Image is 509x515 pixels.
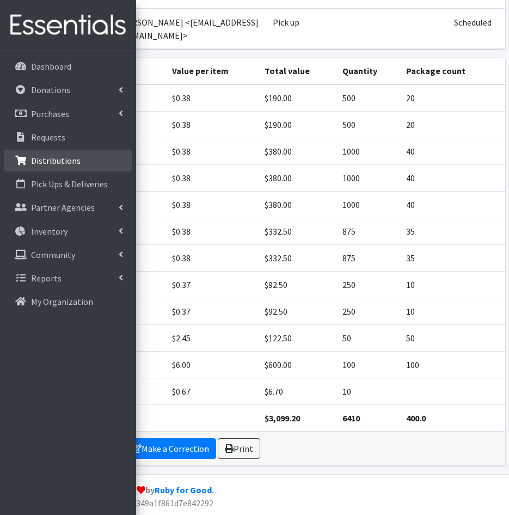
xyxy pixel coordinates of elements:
[336,378,400,405] td: 10
[400,298,505,325] td: 10
[258,298,336,325] td: $92.50
[4,150,132,171] a: Distributions
[4,173,132,195] a: Pick Ups & Deliveries
[4,220,132,242] a: Inventory
[112,9,267,49] td: [PERSON_NAME] <[EMAIL_ADDRESS][DOMAIN_NAME]>
[218,438,260,459] a: Print
[336,352,400,378] td: 100
[258,245,336,272] td: $332.50
[336,298,400,325] td: 250
[400,245,505,272] td: 35
[4,79,132,101] a: Donations
[258,378,336,405] td: $6.70
[336,112,400,138] td: 500
[447,9,505,49] td: Scheduled
[400,272,505,298] td: 10
[4,103,132,125] a: Purchases
[165,58,259,84] th: Value per item
[336,192,400,218] td: 1000
[31,226,68,237] p: Inventory
[165,298,259,325] td: $0.37
[400,218,505,245] td: 35
[265,413,300,424] strong: $3,099.20
[400,352,505,378] td: 100
[31,132,65,143] p: Requests
[258,138,336,165] td: $380.00
[31,273,62,284] p: Reports
[400,192,505,218] td: 40
[165,138,259,165] td: $0.38
[400,325,505,352] td: 50
[258,165,336,192] td: $380.00
[165,192,259,218] td: $0.38
[336,138,400,165] td: 1000
[165,325,259,352] td: $2.45
[4,7,132,44] img: HumanEssentials
[31,179,108,189] p: Pick Ups & Deliveries
[400,84,505,112] td: 20
[165,352,259,378] td: $6.00
[4,291,132,312] a: My Organization
[4,267,132,289] a: Reports
[31,84,70,95] p: Donations
[31,202,95,213] p: Partner Agencies
[4,56,132,77] a: Dashboard
[165,84,259,112] td: $0.38
[342,413,360,424] strong: 6410
[165,272,259,298] td: $0.37
[125,438,216,459] a: Make a Correction
[165,245,259,272] td: $0.38
[400,58,505,84] th: Package count
[258,112,336,138] td: $190.00
[165,165,259,192] td: $0.38
[258,58,336,84] th: Total value
[31,155,81,166] p: Distributions
[31,61,71,72] p: Dashboard
[400,138,505,165] td: 40
[165,378,259,405] td: $0.67
[4,244,132,266] a: Community
[336,165,400,192] td: 1000
[336,245,400,272] td: 875
[266,9,330,49] td: Pick up
[31,249,75,260] p: Community
[258,352,336,378] td: $600.00
[258,84,336,112] td: $190.00
[336,325,400,352] td: 50
[31,296,93,307] p: My Organization
[155,485,212,495] a: Ruby for Good
[400,165,505,192] td: 40
[258,272,336,298] td: $92.50
[336,58,400,84] th: Quantity
[336,272,400,298] td: 250
[258,218,336,245] td: $332.50
[258,325,336,352] td: $122.50
[336,84,400,112] td: 500
[400,112,505,138] td: 20
[336,218,400,245] td: 875
[4,197,132,218] a: Partner Agencies
[165,218,259,245] td: $0.38
[4,126,132,148] a: Requests
[31,108,69,119] p: Purchases
[165,112,259,138] td: $0.38
[406,413,426,424] strong: 400.0
[258,192,336,218] td: $380.00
